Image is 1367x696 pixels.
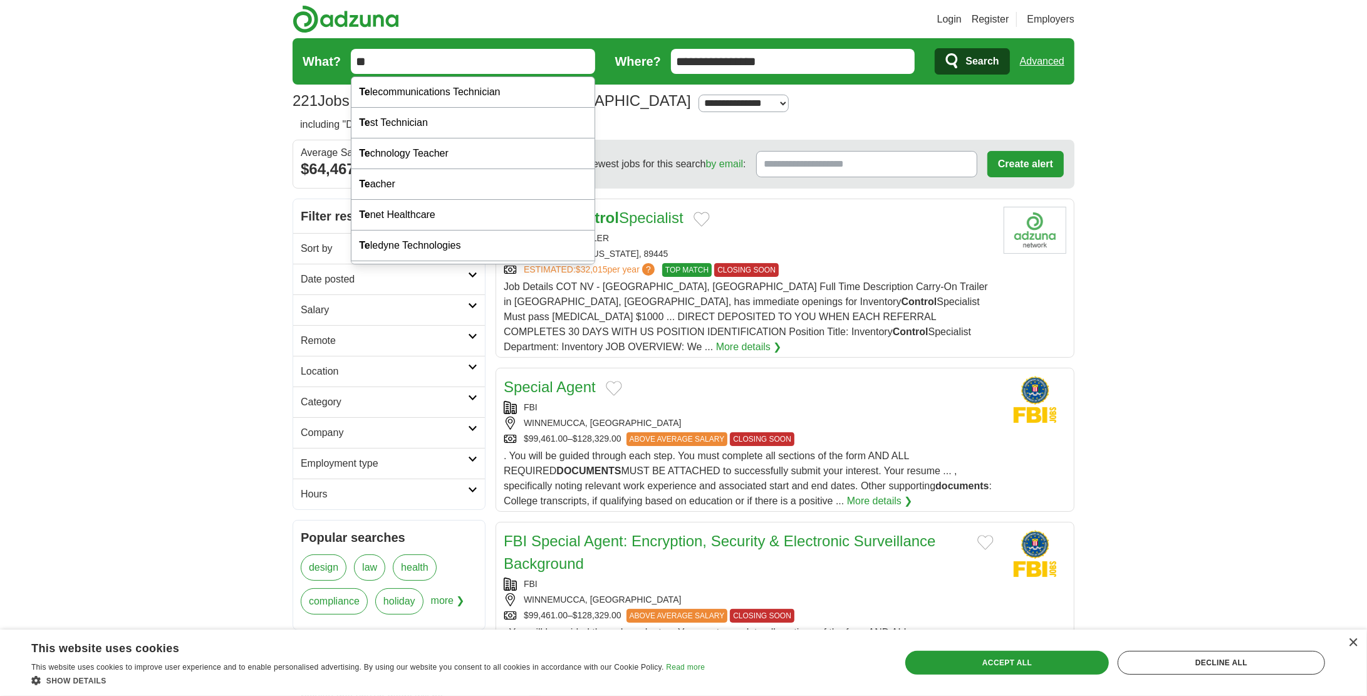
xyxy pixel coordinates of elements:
span: $32,015 [576,264,608,274]
button: Add to favorite jobs [977,535,994,550]
div: Close [1348,638,1358,648]
strong: Te [359,86,370,97]
strong: Te [359,209,370,220]
strong: Te [359,148,370,158]
div: acher [351,169,595,200]
h2: Category [301,395,468,410]
span: TOP MATCH [662,263,712,277]
h2: Filter results [293,199,485,233]
h2: Employment type [301,456,468,471]
div: This website uses cookies [31,637,673,656]
span: Receive the newest jobs for this search : [531,157,746,172]
a: Company [293,417,485,448]
div: CARRY ON TRAILER [504,232,994,245]
a: FBI [524,579,538,589]
span: more ❯ [431,588,465,622]
a: Salary [293,294,485,325]
div: st Technician [351,108,595,138]
div: Accept all [905,651,1109,675]
strong: Control [902,296,937,307]
a: FBI Special Agent: Encryption, Security & Electronic Surveillance Background [504,532,936,572]
a: Remote [293,325,485,356]
strong: Control [893,326,928,337]
span: CLOSING SOON [730,609,794,623]
h2: Remote [301,333,468,348]
h2: Sort by [301,241,468,256]
h2: Date posted [301,272,468,287]
a: Hours [293,479,485,509]
a: More details ❯ [847,494,913,509]
strong: documents [935,480,989,491]
a: InventoryControlSpecialist [504,209,683,226]
h2: including "Document" or "Controller" [300,117,501,132]
img: Company logo [1004,207,1066,254]
a: ESTIMATED:$32,015per year? [524,263,657,277]
span: . You will be guided through each step. You must complete all sections of the form AND ALL REQUIR... [504,450,992,506]
span: Search [965,49,999,74]
a: FBI [524,402,538,412]
strong: DOCUMENTS [556,465,621,476]
h1: Jobs in [GEOGRAPHIC_DATA], [GEOGRAPHIC_DATA] [293,92,691,109]
img: FBI logo [1004,376,1066,423]
button: Add to favorite jobs [606,381,622,396]
h2: Hours [301,487,468,502]
span: This website uses cookies to improve user experience and to enable personalised advertising. By u... [31,663,664,672]
div: $64,467 [301,158,477,180]
a: Login [937,12,962,27]
button: Search [935,48,1009,75]
div: ledyne Technologies [351,231,595,261]
div: $99,461.00–$128,329.00 [504,432,994,446]
a: Location [293,356,485,387]
a: holiday [375,588,424,615]
a: compliance [301,588,368,615]
img: Adzuna logo [293,5,399,33]
span: ? [642,263,655,276]
strong: Te [359,179,370,189]
div: chnology Teacher [351,138,595,169]
label: What? [303,52,341,71]
span: ABOVE AVERAGE SALARY [626,432,728,446]
div: Average Salary [301,148,477,158]
span: Job Details COT NV - [GEOGRAPHIC_DATA], [GEOGRAPHIC_DATA] Full Time Description Carry-On Trailer ... [504,281,988,352]
a: health [393,554,437,581]
a: Employment type [293,448,485,479]
a: design [301,554,346,581]
span: 221 [293,90,318,112]
h2: Salary [301,303,468,318]
a: More details ❯ [716,340,782,355]
label: Where? [615,52,661,71]
a: Employers [1027,12,1074,27]
a: Date posted [293,264,485,294]
a: law [354,554,385,581]
img: FBI logo [1004,530,1066,577]
span: . You will be guided through each step. You must complete all sections of the form AND ALL REQUIR... [504,627,992,683]
a: Category [293,387,485,417]
span: CLOSING SOON [714,263,779,277]
span: CLOSING SOON [730,432,794,446]
a: Special Agent [504,378,596,395]
div: WINNEMUCCA, [US_STATE], 89445 [504,247,994,261]
button: Add to favorite jobs [694,212,710,227]
a: by email [706,158,744,169]
span: ABOVE AVERAGE SALARY [626,609,728,623]
h2: Company [301,425,468,440]
a: Read more, opens a new window [666,663,705,672]
div: $99,461.00–$128,329.00 [504,609,994,623]
a: Register [972,12,1009,27]
strong: Te [359,117,370,128]
div: WINNEMUCCA, [GEOGRAPHIC_DATA] [504,417,994,430]
div: lecommunications Technician [351,77,595,108]
div: Decline all [1118,651,1325,675]
strong: Te [359,240,370,251]
h2: Popular searches [301,528,477,547]
h2: Location [301,364,468,379]
a: Sort by [293,233,485,264]
div: Assembly st Technician [351,261,595,292]
span: Show details [46,677,107,685]
div: WINNEMUCCA, [GEOGRAPHIC_DATA] [504,593,994,606]
div: net Healthcare [351,200,595,231]
div: Show details [31,674,705,687]
button: Create alert [987,151,1064,177]
a: Advanced [1020,49,1064,74]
